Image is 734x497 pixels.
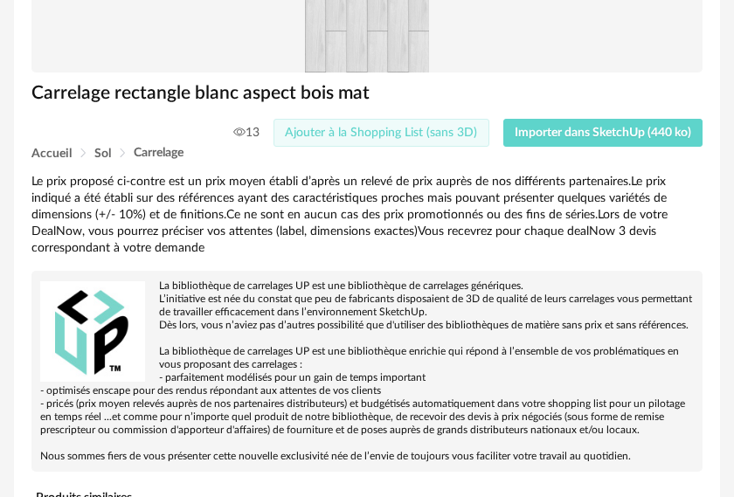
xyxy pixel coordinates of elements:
[31,147,703,160] div: Breadcrumb
[233,125,260,141] span: 13
[285,127,477,139] span: Ajouter à la Shopping List (sans 3D)
[31,174,703,256] div: Le prix proposé ci-contre est un prix moyen établi d’après un relevé de prix auprès de nos différ...
[31,148,72,160] span: Accueil
[94,148,111,160] span: Sol
[134,147,183,159] span: Carrelage
[40,280,145,384] img: brand logo
[31,81,703,105] h1: Carrelage rectangle blanc aspect bois mat
[515,127,691,139] span: Importer dans SketchUp (440 ko)
[274,119,489,147] button: Ajouter à la Shopping List (sans 3D)
[40,280,694,463] div: La bibliothèque de carrelages UP est une bibliothèque de carrelages génériques. L’initiative est ...
[503,119,703,147] button: Importer dans SketchUp (440 ko)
